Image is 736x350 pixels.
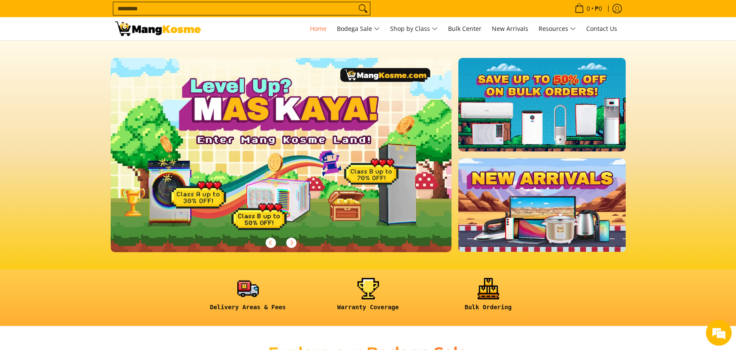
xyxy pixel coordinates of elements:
[534,17,580,40] a: Resources
[433,278,544,318] a: <h6><strong>Bulk Ordering</strong></h6>
[192,278,304,318] a: <h6><strong>Delivery Areas & Fees</strong></h6>
[310,24,327,33] span: Home
[586,24,617,33] span: Contact Us
[356,2,370,15] button: Search
[585,6,591,12] span: 0
[488,17,533,40] a: New Arrivals
[312,278,424,318] a: <h6><strong>Warranty Coverage</strong></h6>
[209,17,621,40] nav: Main Menu
[115,21,201,36] img: Mang Kosme: Your Home Appliances Warehouse Sale Partner!
[337,24,380,34] span: Bodega Sale
[261,233,280,252] button: Previous
[282,233,301,252] button: Next
[572,4,605,13] span: •
[582,17,621,40] a: Contact Us
[333,17,384,40] a: Bodega Sale
[111,58,452,252] img: Gaming desktop banner
[386,17,442,40] a: Shop by Class
[390,24,438,34] span: Shop by Class
[448,24,482,33] span: Bulk Center
[539,24,576,34] span: Resources
[594,6,603,12] span: ₱0
[306,17,331,40] a: Home
[492,24,528,33] span: New Arrivals
[444,17,486,40] a: Bulk Center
